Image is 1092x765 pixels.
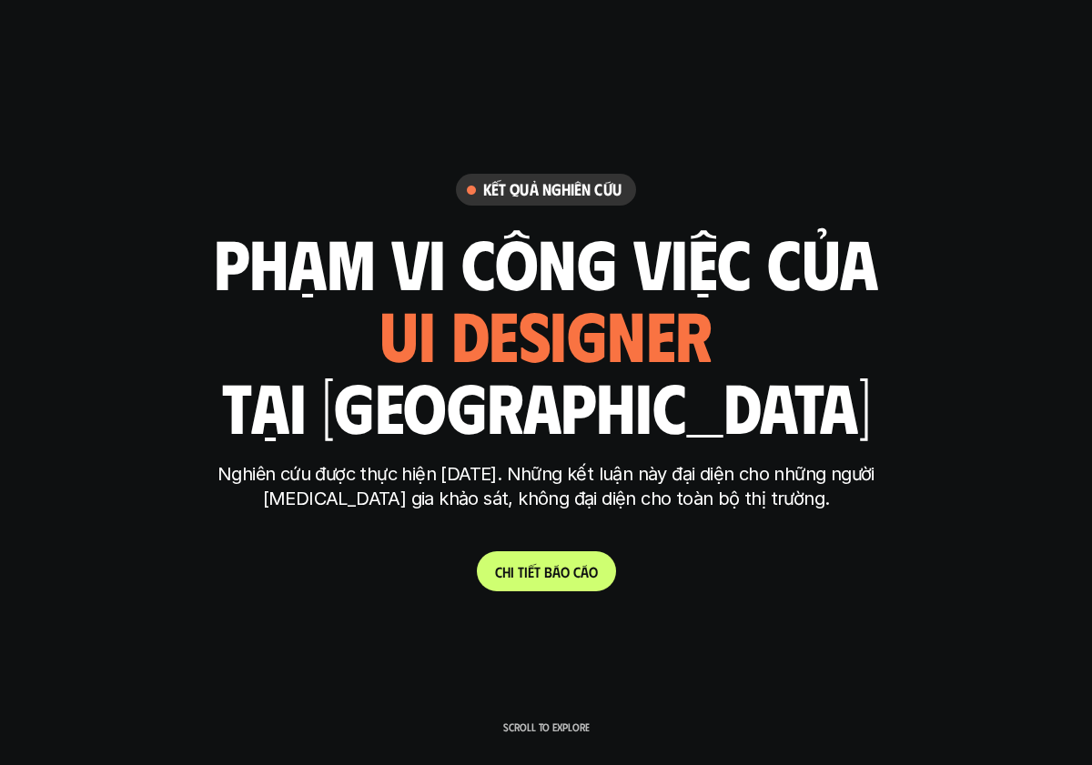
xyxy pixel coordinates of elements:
[518,563,524,580] span: t
[561,563,570,580] span: o
[534,563,541,580] span: t
[511,563,514,580] span: i
[528,563,534,580] span: ế
[589,563,598,580] span: o
[552,563,561,580] span: á
[503,720,590,733] p: Scroll to explore
[477,551,616,591] a: Chitiếtbáocáo
[483,179,622,200] h6: Kết quả nghiên cứu
[544,563,552,580] span: b
[524,563,528,580] span: i
[222,367,871,444] h1: tại [GEOGRAPHIC_DATA]
[573,563,581,580] span: c
[502,563,511,580] span: h
[214,224,878,300] h1: phạm vi công việc của
[205,462,887,511] p: Nghiên cứu được thực hiện [DATE]. Những kết luận này đại diện cho những người [MEDICAL_DATA] gia ...
[581,563,589,580] span: á
[495,563,502,580] span: C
